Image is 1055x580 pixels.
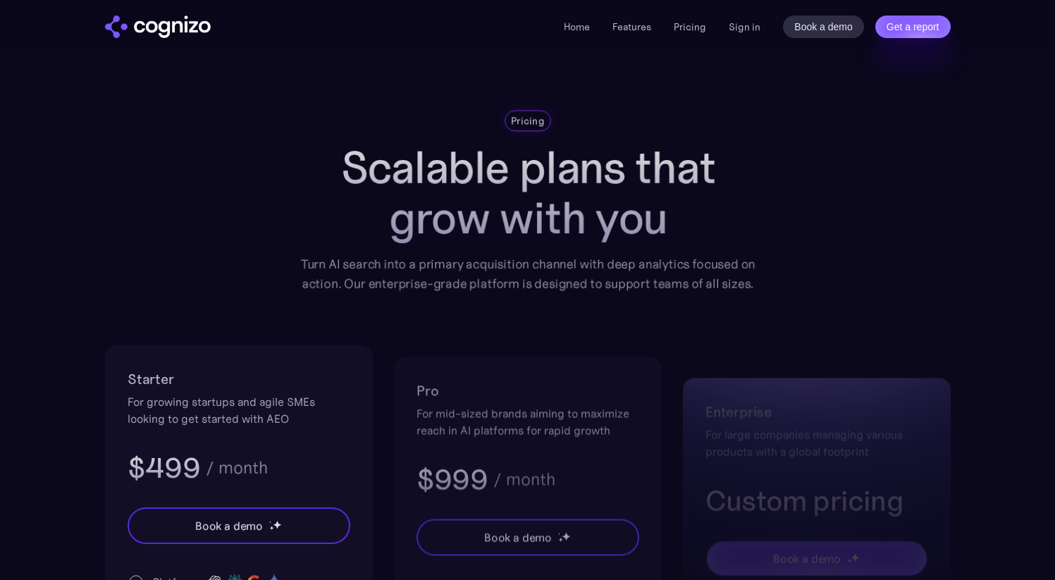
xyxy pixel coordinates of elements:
[564,20,590,33] a: Home
[783,16,864,38] a: Book a demo
[850,553,859,562] img: star
[729,18,760,35] a: Sign in
[128,507,350,544] a: Book a demostarstarstar
[128,368,350,390] h2: Starter
[269,526,273,531] img: star
[417,405,639,438] div: For mid-sized brands aiming to maximize reach in AI platforms for rapid growth
[417,461,488,498] h3: $999
[493,471,555,488] div: / month
[557,537,562,542] img: star
[483,529,551,545] div: Book a demo
[128,393,350,427] div: For growing startups and agile SMEs looking to get started with AEO
[105,16,211,38] img: cognizo logo
[105,16,211,38] a: home
[128,450,200,486] h3: $499
[875,16,951,38] a: Get a report
[674,20,706,33] a: Pricing
[561,531,570,541] img: star
[705,482,928,519] h3: Custom pricing
[417,519,639,555] a: Book a demostarstarstar
[846,554,849,556] img: star
[705,426,928,459] div: For large companies managing various products with a global footprint
[557,533,560,535] img: star
[417,379,639,402] h2: Pro
[772,550,840,567] div: Book a demo
[846,558,851,563] img: star
[272,520,281,529] img: star
[705,540,928,576] a: Book a demostarstarstar
[205,459,267,476] div: / month
[269,521,271,523] img: star
[511,113,545,128] div: Pricing
[290,142,765,243] h1: Scalable plans that grow with you
[290,254,765,294] div: Turn AI search into a primary acquisition channel with deep analytics focused on action. Our ente...
[612,20,651,33] a: Features
[195,517,262,534] div: Book a demo
[705,400,928,423] h2: Enterprise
